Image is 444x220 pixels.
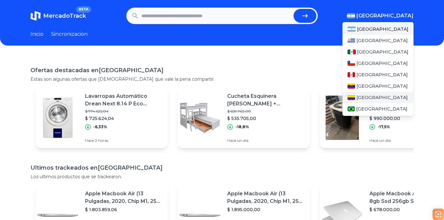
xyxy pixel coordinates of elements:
[85,190,162,205] p: Apple Macbook Air (13 Pulgadas, 2020, Chip M1, 256 Gb De Ssd, 8 Gb De Ram) - Plata
[348,95,355,100] img: Colombia
[227,115,305,122] p: $ 535.705,00
[342,92,414,103] a: Colombia[GEOGRAPHIC_DATA]
[348,27,356,32] img: Argentina
[30,11,41,21] img: MercadoTrack
[356,94,408,101] span: [GEOGRAPHIC_DATA]
[30,173,414,180] p: Los ultimos productos que se trackearon.
[348,72,355,77] img: Peru
[356,83,408,89] span: [GEOGRAPHIC_DATA]
[342,69,414,80] a: Peru[GEOGRAPHIC_DATA]
[348,38,355,43] img: Uruguay
[342,103,414,115] a: Brasil[GEOGRAPHIC_DATA]
[30,163,414,172] h1: Ultimos trackeados en [GEOGRAPHIC_DATA]
[85,138,162,143] p: Hace 2 horas
[356,72,408,78] span: [GEOGRAPHIC_DATA]
[356,12,414,20] span: [GEOGRAPHIC_DATA]
[378,124,390,129] p: -17,5%
[93,124,107,129] p: -6,33%
[30,30,43,38] a: Inicio
[348,49,356,54] img: Mexico
[51,30,88,38] a: Sincronizacion
[76,6,91,13] span: BETA
[320,96,364,140] img: Featured image
[227,109,305,114] p: $ 659.763,00
[348,106,355,111] img: Brasil
[227,138,305,143] p: Hace un día
[356,37,408,44] span: [GEOGRAPHIC_DATA]
[85,109,162,114] p: $ 774.625,04
[227,190,305,205] p: Apple Macbook Air (13 Pulgadas, 2020, Chip M1, 256 Gb De Ssd, 8 Gb De Ram) - Plata
[36,87,168,148] a: Featured imageLavarropas Automático Drean Next 8.14 P Eco Inverter Blanco 8kg 220 v$ 774.625,04$ ...
[342,46,414,58] a: Mexico[GEOGRAPHIC_DATA]
[342,80,414,92] a: Venezuela[GEOGRAPHIC_DATA]
[342,58,414,69] a: Chile[GEOGRAPHIC_DATA]
[348,61,355,66] img: Chile
[357,49,408,55] span: [GEOGRAPHIC_DATA]
[30,66,414,75] h1: Ofertas destacadas en [GEOGRAPHIC_DATA]
[347,12,414,20] button: [GEOGRAPHIC_DATA]
[357,26,408,32] span: [GEOGRAPHIC_DATA]
[178,96,222,140] img: Featured image
[85,92,162,108] p: Lavarropas Automático Drean Next 8.14 P Eco Inverter Blanco 8kg 220 v
[227,206,305,213] p: $ 1.895.000,00
[36,96,80,140] img: Featured image
[30,76,414,82] p: Estas son algunas ofertas que [DEMOGRAPHIC_DATA] que vale la pena compartir.
[178,87,310,148] a: Featured imageCucheta Esquinera [PERSON_NAME] + Carrocajón Blanco Envío Sin Cargo*$ 659.763,00$ 5...
[356,106,408,112] span: [GEOGRAPHIC_DATA]
[348,84,355,89] img: Venezuela
[342,23,414,35] a: Argentina[GEOGRAPHIC_DATA]
[342,35,414,46] a: Uruguay[GEOGRAPHIC_DATA]
[43,12,86,19] span: MercadoTrack
[85,115,162,122] p: $ 725.624,04
[30,11,86,21] a: MercadoTrackBETA
[227,92,305,108] p: Cucheta Esquinera [PERSON_NAME] + Carrocajón Blanco Envío Sin Cargo*
[356,60,408,66] span: [GEOGRAPHIC_DATA]
[347,13,355,18] img: Argentina
[235,124,249,129] p: -18,8%
[85,206,162,213] p: $ 1.803.859,06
